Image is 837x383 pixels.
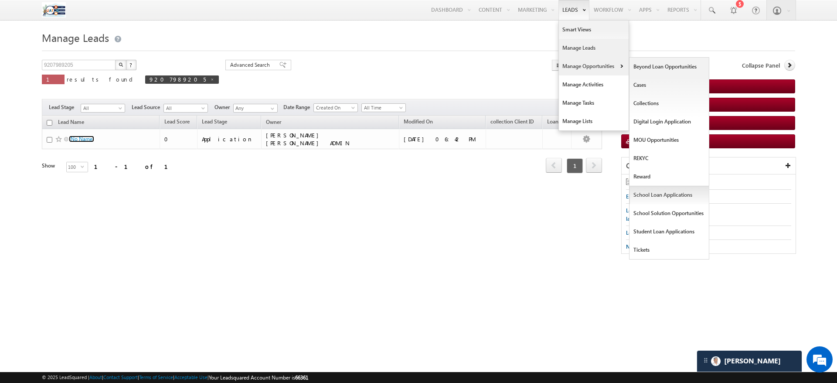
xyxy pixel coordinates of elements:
[702,357,709,364] img: carter-drag
[164,135,193,143] div: 0
[11,81,159,261] textarea: Type your message and hit 'Enter'
[174,374,208,380] a: Acceptable Use
[46,75,60,83] span: 1
[629,94,709,113] a: Collections
[559,112,629,130] a: Manage Lists
[139,374,173,380] a: Terms of Service
[399,117,437,128] a: Modified On
[69,136,94,142] a: [No Name]
[94,161,178,171] div: 1 - 1 of 1
[362,104,403,112] span: All Time
[197,117,231,128] a: Lead Stage
[67,162,81,172] span: 100
[89,374,102,380] a: About
[81,164,88,168] span: select
[126,60,136,70] button: ?
[626,229,699,236] span: Leads with activity in last 7 days
[42,373,308,382] span: © 2025 LeadSquared | | | | |
[626,207,700,222] span: Leads who visited website in the last 7 days
[283,103,313,111] span: Date Range
[42,31,109,44] span: Manage Leads
[15,46,37,57] img: d_60004797649_company_0_60004797649
[164,118,190,125] span: Lead Score
[629,58,709,76] a: Beyond Loan Opportunities
[313,103,358,112] a: Created On
[266,131,386,147] div: [PERSON_NAME] [PERSON_NAME] ADMIN
[202,118,227,125] span: Lead Stage
[629,241,709,259] a: Tickets
[209,374,308,381] span: Your Leadsquared Account Number is
[42,162,59,170] div: Show
[47,120,52,126] input: Check all records
[559,21,629,39] a: Smart Views
[81,104,125,113] a: All
[103,374,138,380] a: Contact Support
[202,135,258,143] div: Application
[629,131,709,149] a: MOU Opportunities
[314,104,355,112] span: Created On
[559,94,629,112] a: Manage Tasks
[546,159,562,173] a: prev
[742,62,780,69] span: Collapse Panel
[143,4,164,25] div: Minimize live chat window
[164,104,205,112] span: All
[119,62,123,67] img: Search
[629,113,709,131] a: Digital Login Application
[160,117,194,128] a: Lead Score
[266,119,281,125] span: Owner
[490,118,534,125] span: collection Client ID
[586,159,602,173] a: next
[552,60,602,71] button: Actions
[129,61,133,68] span: ?
[697,350,802,372] div: carter-dragCarter[PERSON_NAME]
[711,356,721,366] img: Carter
[163,104,208,113] a: All
[132,103,163,111] span: Lead Source
[214,103,233,111] span: Owner
[266,104,277,113] a: Show All Items
[486,117,538,128] a: collection Client ID
[361,103,406,112] a: All Time
[629,76,709,94] a: Cases
[404,118,433,125] span: Modified On
[67,75,136,83] span: results found
[45,46,146,57] div: Chat with us now
[629,204,709,222] a: School Solution Opportunities
[49,103,81,111] span: Lead Stage
[559,75,629,94] a: Manage Activities
[629,186,709,204] a: School Loan Applications
[230,61,272,69] span: Advanced Search
[622,157,796,174] div: Quick Filters
[81,104,122,112] span: All
[119,269,158,280] em: Start Chat
[724,357,781,365] span: Carter
[546,158,562,173] span: prev
[629,168,709,186] a: Reward
[233,104,278,113] input: Type to Search
[626,243,682,250] span: New Leads in last 7 days
[626,193,660,200] span: Engaged Leads
[54,117,88,129] a: Lead Name
[586,158,602,173] span: next
[150,75,206,83] span: 9207989205
[567,158,583,173] span: 1
[295,374,308,381] span: 66361
[629,222,709,241] a: Student Loan Applications
[559,39,629,57] a: Manage Leads
[42,2,66,17] img: Custom Logo
[547,118,564,125] span: Loan Id
[559,57,629,75] a: Manage Opportunities
[543,117,568,128] a: Loan Id
[404,135,481,143] div: [DATE] 06:42 PM
[629,149,709,168] a: REKYC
